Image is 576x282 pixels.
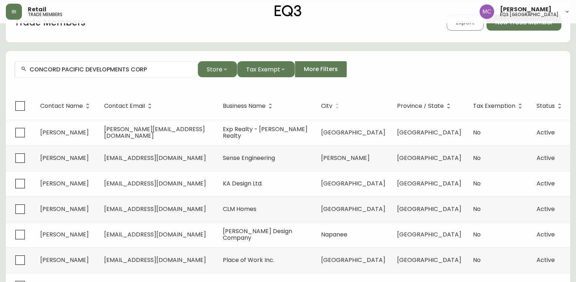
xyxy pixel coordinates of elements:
span: Active [537,256,555,264]
span: No [473,179,481,188]
img: logo [275,5,302,17]
span: Retail [28,7,46,12]
span: Contact Email [104,104,145,108]
span: [GEOGRAPHIC_DATA] [321,205,385,213]
span: [EMAIL_ADDRESS][DOMAIN_NAME] [104,154,206,162]
span: Status [537,104,555,108]
span: Exp Realty - [PERSON_NAME] Realty [223,125,308,140]
span: Place of Work Inc. [223,256,274,264]
span: KA Design Ltd. [223,179,263,188]
span: No [473,154,481,162]
span: Tax Exemption [473,103,525,109]
span: [GEOGRAPHIC_DATA] [321,128,385,137]
span: [GEOGRAPHIC_DATA] [397,154,461,162]
span: CLM Homes [223,205,256,213]
span: Active [537,205,555,213]
span: [GEOGRAPHIC_DATA] [397,256,461,264]
span: [GEOGRAPHIC_DATA] [397,230,461,239]
button: Store [198,61,237,77]
span: Sense Engineering [223,154,275,162]
h5: trade members [28,12,62,17]
h5: eq3 [GEOGRAPHIC_DATA] [500,12,558,17]
span: [PERSON_NAME] [40,230,89,239]
span: Contact Name [40,103,92,109]
span: No [473,230,481,239]
span: [PERSON_NAME] [40,256,89,264]
span: [EMAIL_ADDRESS][DOMAIN_NAME] [104,205,206,213]
span: Contact Name [40,104,83,108]
span: Status [537,103,564,109]
span: Business Name [223,103,275,109]
span: Tax Exemption [473,104,515,108]
span: [EMAIL_ADDRESS][DOMAIN_NAME] [104,179,206,188]
span: Active [537,154,555,162]
span: [GEOGRAPHIC_DATA] [397,179,461,188]
span: [GEOGRAPHIC_DATA] [397,128,461,137]
button: Tax Exempt [237,61,295,77]
span: Province / State [397,103,453,109]
span: [EMAIL_ADDRESS][DOMAIN_NAME] [104,256,206,264]
span: Tax Exempt [246,65,280,74]
span: [PERSON_NAME] [40,154,89,162]
span: Province / State [397,104,444,108]
span: Active [537,179,555,188]
span: [PERSON_NAME] [40,179,89,188]
span: Contact Email [104,103,155,109]
span: [PERSON_NAME] [40,128,89,137]
span: [GEOGRAPHIC_DATA] [397,205,461,213]
span: [EMAIL_ADDRESS][DOMAIN_NAME] [104,230,206,239]
span: No [473,128,481,137]
span: [PERSON_NAME] [40,205,89,213]
span: City [321,104,332,108]
span: Active [537,128,555,137]
span: [GEOGRAPHIC_DATA] [321,179,385,188]
span: Store [207,65,222,74]
span: [GEOGRAPHIC_DATA] [321,256,385,264]
span: Napanee [321,230,347,239]
button: More Filters [295,61,347,77]
span: [PERSON_NAME] [321,154,370,162]
span: Business Name [223,104,266,108]
span: More Filters [304,65,338,73]
span: [PERSON_NAME][EMAIL_ADDRESS][DOMAIN_NAME] [104,125,205,140]
span: [PERSON_NAME] [500,7,552,12]
input: Search [30,66,192,73]
span: No [473,205,481,213]
span: [PERSON_NAME] Design Company [223,227,292,242]
img: 6dbdb61c5655a9a555815750a11666cc [480,4,494,19]
span: City [321,103,342,109]
span: Active [537,230,555,239]
span: No [473,256,481,264]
